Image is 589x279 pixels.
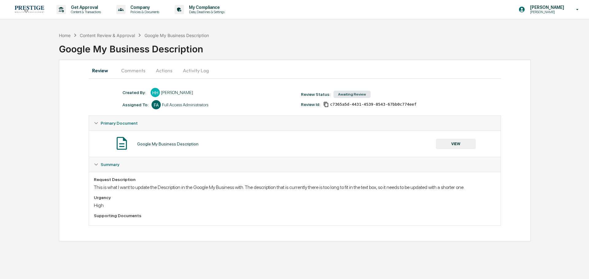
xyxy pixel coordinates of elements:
div: HH [151,88,160,97]
button: Activity Log [178,63,214,78]
p: How can we help? [6,13,112,23]
a: 🗄️Attestations [42,75,79,86]
div: Supporting Documents [94,213,496,218]
img: 1746055101610-c473b297-6a78-478c-a979-82029cc54cd1 [6,47,17,58]
div: High [94,202,496,208]
div: Content Review & Approval [80,33,135,38]
p: Content & Transactions [66,10,104,14]
span: Summary [101,162,119,167]
span: Pylon [61,104,74,108]
p: Get Approval [66,5,104,10]
a: 🔎Data Lookup [4,86,41,97]
span: Data Lookup [12,89,39,95]
p: My Compliance [184,5,228,10]
div: FA [152,100,161,109]
div: Awaiting Review [333,91,371,98]
button: Actions [150,63,178,78]
div: Home [59,33,71,38]
div: Request Description [94,177,496,182]
div: Google My Business Description [59,39,589,55]
div: 🗄️ [44,78,49,83]
div: We're available if you need us! [21,53,78,58]
div: Review Status: [301,92,330,97]
div: Primary Document [89,116,501,130]
div: [PERSON_NAME] [161,90,193,95]
p: [PERSON_NAME] [525,10,567,14]
span: Preclearance [12,77,40,83]
button: Review [89,63,116,78]
p: Data, Deadlines & Settings [184,10,228,14]
div: Summary [89,172,501,225]
div: Created By: ‎ ‎ [122,90,148,95]
button: VIEW [436,139,476,149]
div: Google My Business Description [144,33,209,38]
a: Powered byPylon [43,104,74,108]
img: Document Icon [114,136,129,151]
div: Assigned To: [122,102,148,107]
div: Start new chat [21,47,101,53]
div: Review Id: [301,102,320,107]
p: Company [125,5,162,10]
div: Google My Business Description [137,141,198,146]
a: 🖐️Preclearance [4,75,42,86]
div: This is what I want to update the Description in the Google My Business with. The description tha... [94,184,496,190]
span: Attestations [51,77,76,83]
img: logo [15,6,44,13]
p: [PERSON_NAME] [525,5,567,10]
button: Comments [116,63,150,78]
p: Policies & Documents [125,10,162,14]
div: secondary tabs example [89,63,501,78]
div: Urgency [94,195,496,200]
span: Copy Id [323,102,329,107]
iframe: Open customer support [569,259,586,275]
div: 🖐️ [6,78,11,83]
div: Summary [89,157,501,172]
span: c7365a5d-4431-4539-8543-67bb0c774eef [330,102,417,107]
div: Primary Document [89,130,501,157]
span: Primary Document [101,121,138,126]
div: 🔎 [6,89,11,94]
div: Full Access Administrators [162,102,208,107]
button: Start new chat [104,49,112,56]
